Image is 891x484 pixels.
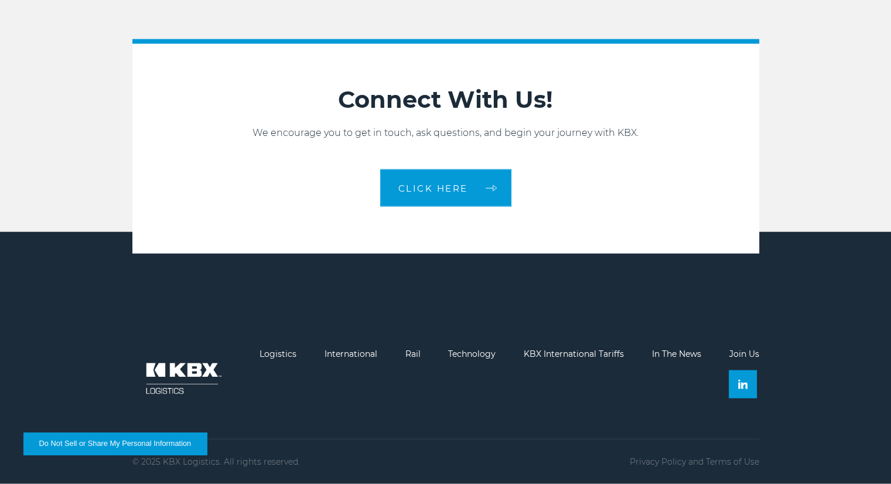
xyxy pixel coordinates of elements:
a: Join Us [729,349,759,359]
a: Privacy Policy [630,456,686,467]
span: CLICK HERE [398,184,468,193]
span: and [688,456,704,467]
img: kbx logo [132,349,232,408]
h2: Connect With Us! [132,85,759,114]
a: Logistics [260,349,296,359]
a: International [325,349,377,359]
a: KBX International Tariffs [524,349,624,359]
a: In The News [652,349,701,359]
img: Linkedin [738,380,747,389]
p: © 2025 KBX Logistics. All rights reserved. [132,457,300,466]
a: Terms of Use [706,456,759,467]
a: Technology [448,349,496,359]
a: Rail [405,349,421,359]
button: Do Not Sell or Share My Personal Information [23,432,207,455]
p: We encourage you to get in touch, ask questions, and begin your journey with KBX. [132,126,759,140]
a: CLICK HERE arrow arrow [380,169,511,207]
